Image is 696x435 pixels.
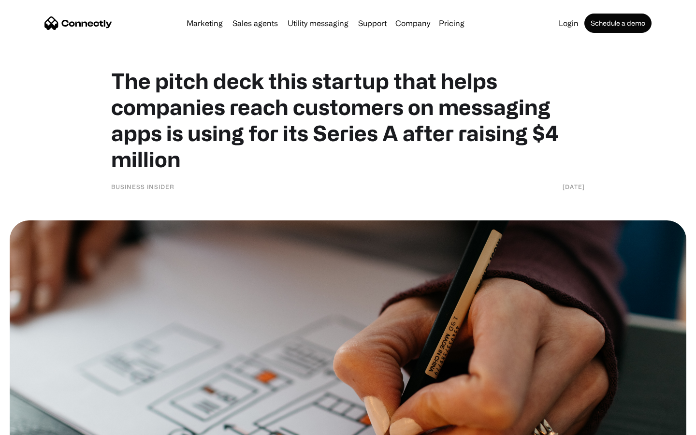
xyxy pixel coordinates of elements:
[229,19,282,27] a: Sales agents
[111,68,585,172] h1: The pitch deck this startup that helps companies reach customers on messaging apps is using for i...
[10,418,58,432] aside: Language selected: English
[395,16,430,30] div: Company
[183,19,227,27] a: Marketing
[555,19,582,27] a: Login
[563,182,585,191] div: [DATE]
[284,19,352,27] a: Utility messaging
[19,418,58,432] ul: Language list
[435,19,468,27] a: Pricing
[354,19,391,27] a: Support
[111,182,174,191] div: Business Insider
[584,14,652,33] a: Schedule a demo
